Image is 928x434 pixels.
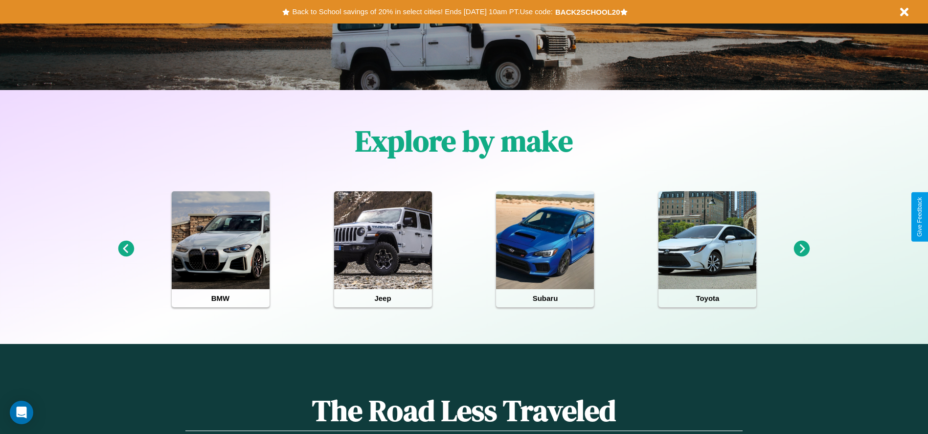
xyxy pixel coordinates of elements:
[290,5,555,19] button: Back to School savings of 20% in select cities! Ends [DATE] 10am PT.Use code:
[185,390,742,431] h1: The Road Less Traveled
[172,289,270,307] h4: BMW
[355,121,573,161] h1: Explore by make
[916,197,923,237] div: Give Feedback
[10,401,33,424] div: Open Intercom Messenger
[496,289,594,307] h4: Subaru
[555,8,620,16] b: BACK2SCHOOL20
[658,289,756,307] h4: Toyota
[334,289,432,307] h4: Jeep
